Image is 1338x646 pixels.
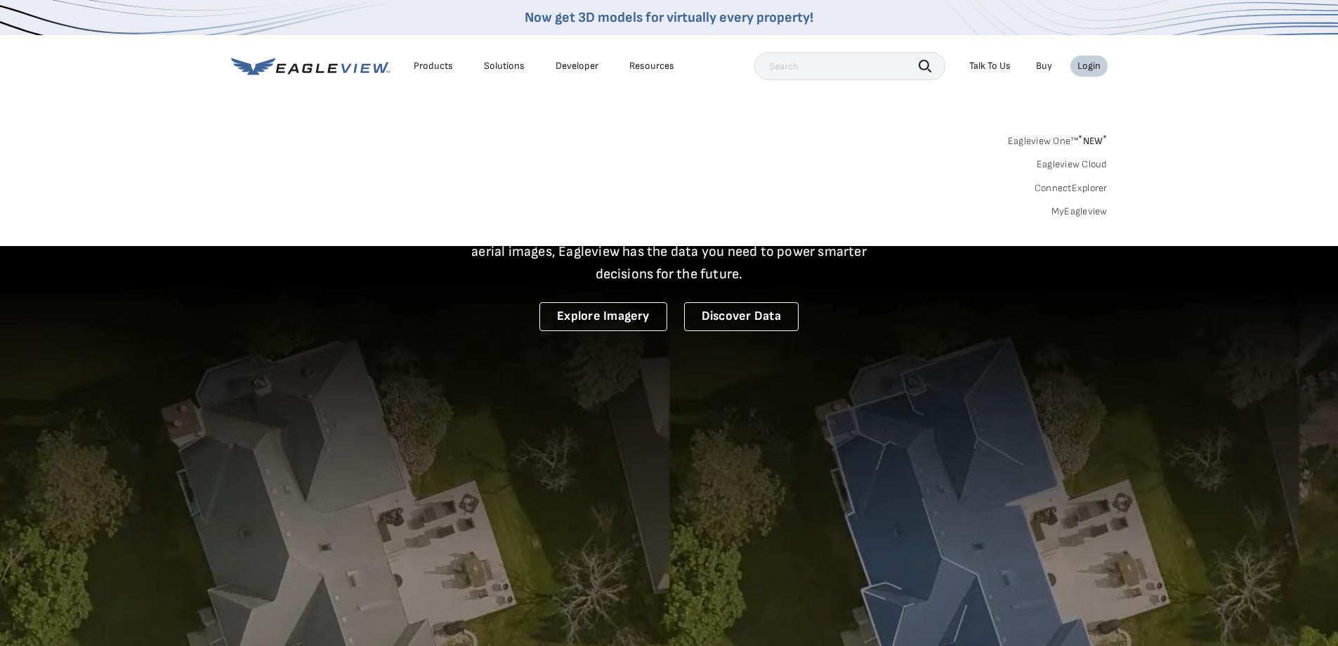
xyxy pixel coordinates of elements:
[684,302,799,331] a: Discover Data
[1051,205,1108,218] a: MyEagleview
[414,60,453,72] div: Products
[1077,60,1101,72] div: Login
[484,60,525,72] div: Solutions
[1036,60,1052,72] a: Buy
[1008,131,1108,147] a: Eagleview One™*NEW*
[525,9,813,26] a: Now get 3D models for virtually every property!
[969,60,1011,72] div: Talk To Us
[539,302,667,331] a: Explore Imagery
[754,52,945,80] input: Search
[1035,182,1108,195] a: ConnectExplorer
[454,218,884,285] p: A new era starts here. Built on more than 3.5 billion high-resolution aerial images, Eagleview ha...
[556,60,598,72] a: Developer
[1078,135,1107,147] span: NEW
[629,60,674,72] div: Resources
[1037,158,1108,171] a: Eagleview Cloud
